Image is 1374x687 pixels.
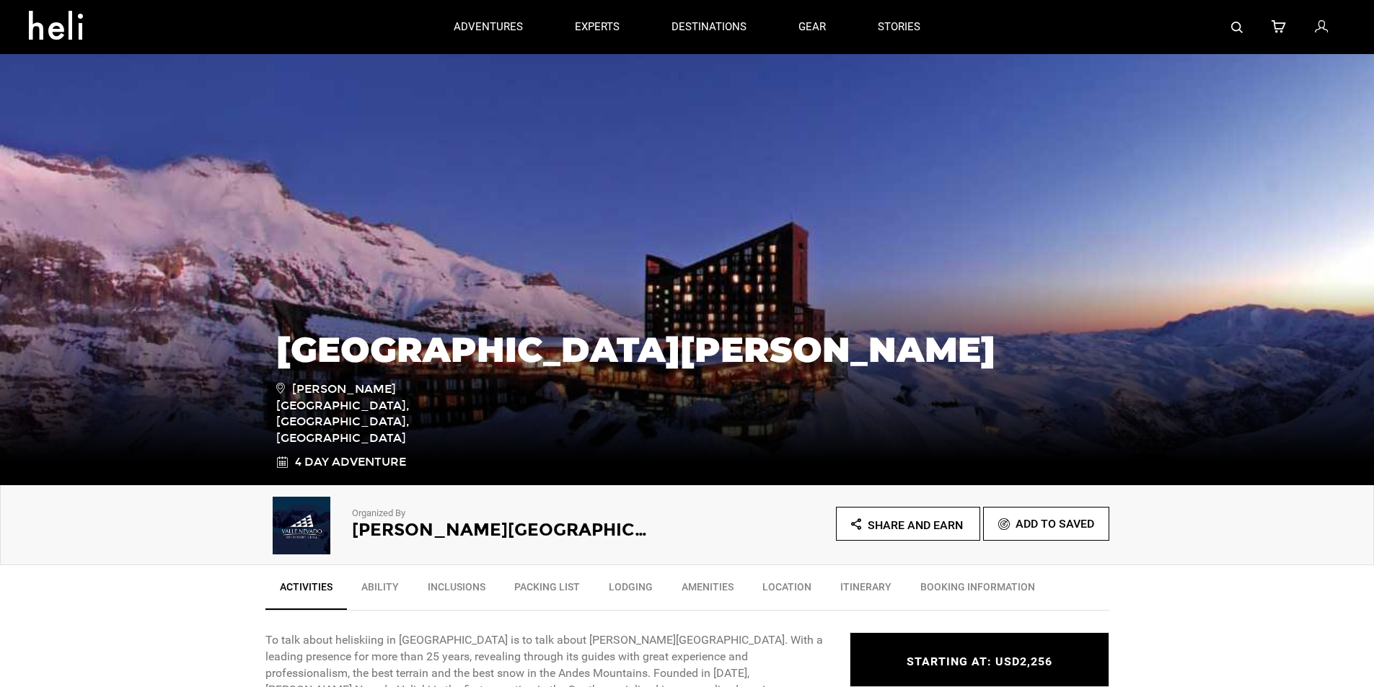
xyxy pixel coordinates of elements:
p: adventures [454,19,523,35]
span: [PERSON_NAME][GEOGRAPHIC_DATA], [GEOGRAPHIC_DATA], [GEOGRAPHIC_DATA] [276,380,482,447]
h2: [PERSON_NAME][GEOGRAPHIC_DATA] [GEOGRAPHIC_DATA] [352,520,648,539]
p: Organized By [352,507,648,520]
a: Lodging [594,572,667,608]
img: 9c1864d4b621a9b97a927ae13930b216.png [265,497,338,554]
a: Inclusions [413,572,500,608]
img: search-bar-icon.svg [1231,22,1243,33]
a: Itinerary [826,572,906,608]
span: 4 Day Adventure [295,454,406,471]
a: Amenities [667,572,748,608]
span: Add To Saved [1016,517,1094,531]
a: BOOKING INFORMATION [906,572,1049,608]
span: Share and Earn [868,518,963,532]
p: destinations [671,19,747,35]
a: Ability [347,572,413,608]
span: STARTING AT: USD2,256 [907,655,1052,668]
a: Packing List [500,572,594,608]
h1: [GEOGRAPHIC_DATA][PERSON_NAME] [276,330,1098,369]
a: Activities [265,572,347,610]
a: Location [748,572,826,608]
p: experts [575,19,620,35]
